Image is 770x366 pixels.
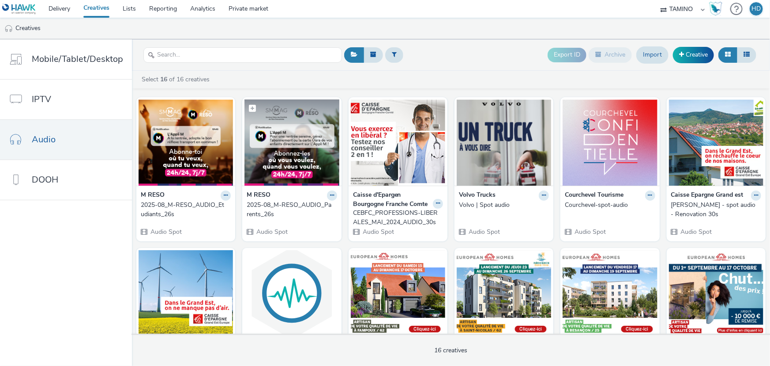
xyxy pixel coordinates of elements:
[752,2,761,15] div: HD
[141,201,227,219] div: 2025-08_M-RESO_AUDIO_Etudiants_26s
[457,250,551,336] img: European homes - St Nicolas visual
[709,2,722,16] img: Hawk Academy
[32,53,123,65] span: Mobile/Tablet/Desktop
[565,201,655,210] a: Courchevel-spot-audio
[563,250,657,336] img: European homes - Besancon visual
[671,201,761,219] a: [PERSON_NAME] - spot audio - Renovation 30s
[139,99,233,186] img: 2025-08_M-RESO_AUDIO_Etudiants_26s visual
[459,201,549,210] a: Volvo | Spot audio
[673,47,714,63] a: Creative
[244,250,339,336] img: spot-audio visual
[574,228,606,236] span: Audio Spot
[457,99,551,186] img: Volvo | Spot audio visual
[671,191,744,201] strong: Caisse Epargne Grand est
[141,201,231,219] a: 2025-08_M-RESO_AUDIO_Etudiants_26s
[160,75,167,84] strong: 16
[680,228,712,236] span: Audio Spot
[589,47,632,62] button: Archive
[244,99,339,186] img: 2025-08_M-RESO_AUDIO_Parents_26s visual
[565,201,651,210] div: Courchevel-spot-audio
[353,191,431,209] strong: Caisse d'Epargen Bourgogne Franche Comte
[435,346,468,355] span: 16 creatives
[636,46,669,63] a: Import
[362,228,394,236] span: Audio Spot
[671,201,758,219] div: [PERSON_NAME] - spot audio - Renovation 30s
[459,191,496,201] strong: Volvo Trucks
[4,24,13,33] img: audio
[351,250,445,336] img: European homes - Fampoux visual
[247,191,270,201] strong: M RESO
[255,228,288,236] span: Audio Spot
[143,47,342,63] input: Search...
[32,93,51,106] span: IPTV
[247,201,337,219] a: 2025-08_M-RESO_AUDIO_Parents_26s
[32,173,58,186] span: DOOH
[353,209,439,227] div: CEBFC_PROFESSIONS-LIBERALES_MAI_2024_AUDIO_30s
[141,75,213,84] a: Select of 16 creatives
[548,48,586,62] button: Export ID
[468,228,500,236] span: Audio Spot
[139,250,233,336] img: CE GEE - Audio spot green - epargne 20s visual
[351,99,445,186] img: CEBFC_PROFESSIONS-LIBERALES_MAI_2024_AUDIO_30s visual
[2,4,36,15] img: undefined Logo
[32,133,56,146] span: Audio
[669,250,763,336] img: European Homes - campagne natio visual
[150,228,182,236] span: Audio Spot
[353,209,443,227] a: CEBFC_PROFESSIONS-LIBERALES_MAI_2024_AUDIO_30s
[718,47,737,62] button: Grid
[459,201,545,210] div: Volvo | Spot audio
[247,201,333,219] div: 2025-08_M-RESO_AUDIO_Parents_26s
[563,99,657,186] img: Courchevel-spot-audio visual
[737,47,756,62] button: Table
[141,191,165,201] strong: M RESO
[669,99,763,186] img: CE GEE - spot audio - Renovation 30s visual
[565,191,624,201] strong: Courchevel Tourisme
[709,2,726,16] a: Hawk Academy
